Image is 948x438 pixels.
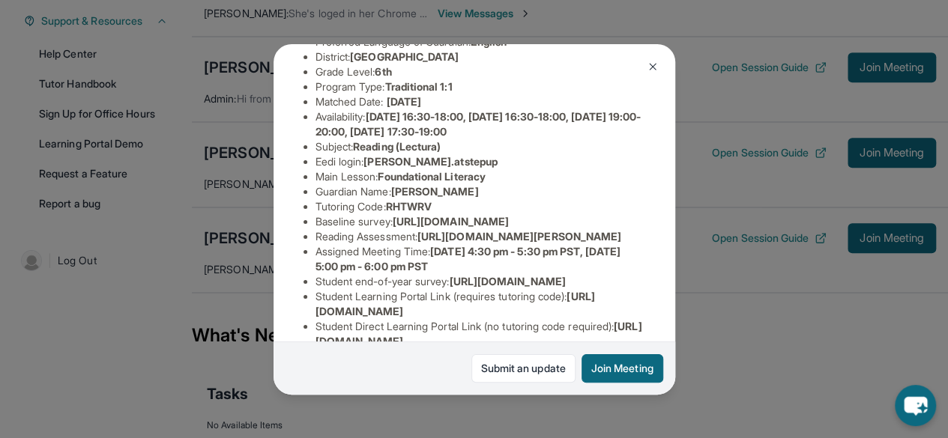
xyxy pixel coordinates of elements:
[316,109,645,139] li: Availability:
[471,354,576,383] a: Submit an update
[449,275,565,288] span: [URL][DOMAIN_NAME]
[316,199,645,214] li: Tutoring Code :
[316,229,645,244] li: Reading Assessment :
[316,289,645,319] li: Student Learning Portal Link (requires tutoring code) :
[391,185,479,198] span: [PERSON_NAME]
[316,274,645,289] li: Student end-of-year survey :
[417,230,621,243] span: [URL][DOMAIN_NAME][PERSON_NAME]
[386,200,432,213] span: RHTWRV
[582,354,663,383] button: Join Meeting
[387,95,421,108] span: [DATE]
[316,139,645,154] li: Subject :
[316,169,645,184] li: Main Lesson :
[316,319,645,349] li: Student Direct Learning Portal Link (no tutoring code required) :
[316,94,645,109] li: Matched Date:
[363,155,498,168] span: [PERSON_NAME].atstepup
[316,64,645,79] li: Grade Level:
[316,110,641,138] span: [DATE] 16:30-18:00, [DATE] 16:30-18:00, [DATE] 19:00-20:00, [DATE] 17:30-19:00
[353,140,441,153] span: Reading (Lectura)
[316,79,645,94] li: Program Type:
[350,50,459,63] span: [GEOGRAPHIC_DATA]
[384,80,452,93] span: Traditional 1:1
[393,215,509,228] span: [URL][DOMAIN_NAME]
[316,154,645,169] li: Eedi login :
[316,184,645,199] li: Guardian Name :
[375,65,391,78] span: 6th
[316,244,645,274] li: Assigned Meeting Time :
[647,61,659,73] img: Close Icon
[895,385,936,426] button: chat-button
[316,245,621,273] span: [DATE] 4:30 pm - 5:30 pm PST, [DATE] 5:00 pm - 6:00 pm PST
[316,214,645,229] li: Baseline survey :
[316,49,645,64] li: District:
[378,170,485,183] span: Foundational Literacy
